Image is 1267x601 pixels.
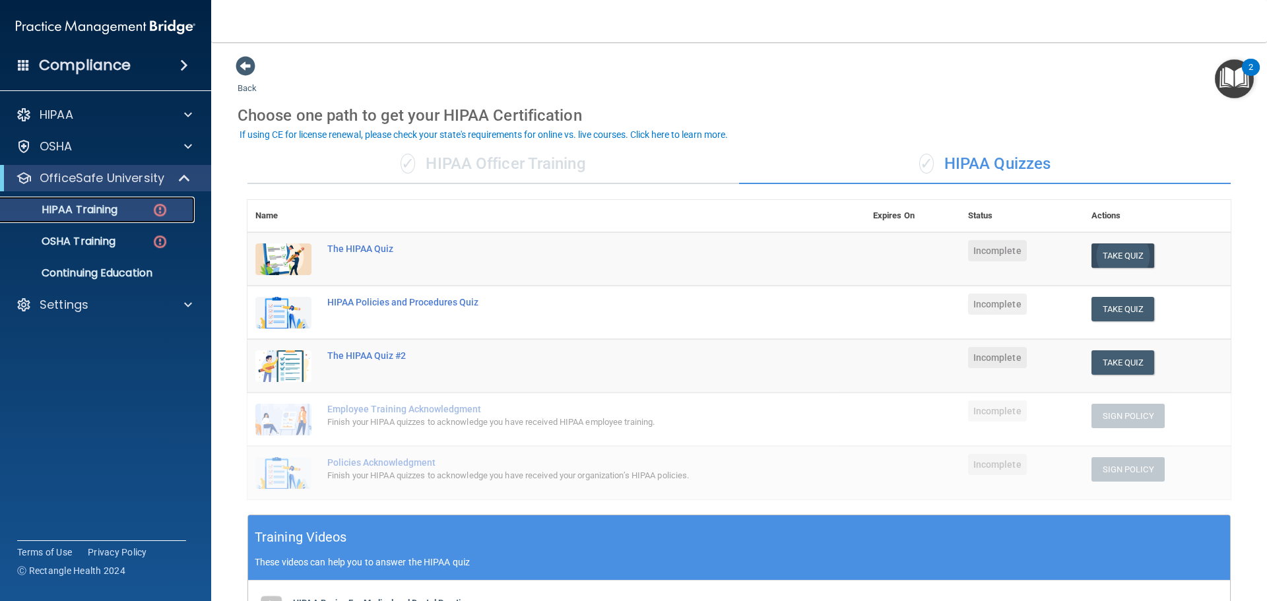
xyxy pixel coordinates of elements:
[9,235,115,248] p: OSHA Training
[327,350,799,361] div: The HIPAA Quiz #2
[247,200,319,232] th: Name
[88,546,147,559] a: Privacy Policy
[1084,200,1231,232] th: Actions
[327,297,799,307] div: HIPAA Policies and Procedures Quiz
[1091,297,1155,321] button: Take Quiz
[1039,507,1251,560] iframe: Drift Widget Chat Controller
[9,267,189,280] p: Continuing Education
[40,297,88,313] p: Settings
[401,154,415,174] span: ✓
[16,14,195,40] img: PMB logo
[968,347,1027,368] span: Incomplete
[17,564,125,577] span: Ⓒ Rectangle Health 2024
[9,203,117,216] p: HIPAA Training
[739,144,1231,184] div: HIPAA Quizzes
[16,297,192,313] a: Settings
[238,96,1241,135] div: Choose one path to get your HIPAA Certification
[968,294,1027,315] span: Incomplete
[1091,404,1165,428] button: Sign Policy
[919,154,934,174] span: ✓
[40,170,164,186] p: OfficeSafe University
[152,234,168,250] img: danger-circle.6113f641.png
[968,454,1027,475] span: Incomplete
[1249,67,1253,84] div: 2
[327,404,799,414] div: Employee Training Acknowledgment
[16,170,191,186] a: OfficeSafe University
[238,128,730,141] button: If using CE for license renewal, please check your state's requirements for online vs. live cours...
[968,400,1027,422] span: Incomplete
[40,107,73,123] p: HIPAA
[240,130,728,139] div: If using CE for license renewal, please check your state's requirements for online vs. live cours...
[152,202,168,218] img: danger-circle.6113f641.png
[865,200,960,232] th: Expires On
[327,414,799,430] div: Finish your HIPAA quizzes to acknowledge you have received HIPAA employee training.
[1091,457,1165,482] button: Sign Policy
[327,468,799,484] div: Finish your HIPAA quizzes to acknowledge you have received your organization’s HIPAA policies.
[16,107,192,123] a: HIPAA
[1091,243,1155,268] button: Take Quiz
[960,200,1084,232] th: Status
[327,457,799,468] div: Policies Acknowledgment
[40,139,73,154] p: OSHA
[1091,350,1155,375] button: Take Quiz
[247,144,739,184] div: HIPAA Officer Training
[1215,59,1254,98] button: Open Resource Center, 2 new notifications
[255,526,347,549] h5: Training Videos
[968,240,1027,261] span: Incomplete
[39,56,131,75] h4: Compliance
[17,546,72,559] a: Terms of Use
[238,67,257,93] a: Back
[255,557,1223,567] p: These videos can help you to answer the HIPAA quiz
[16,139,192,154] a: OSHA
[327,243,799,254] div: The HIPAA Quiz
